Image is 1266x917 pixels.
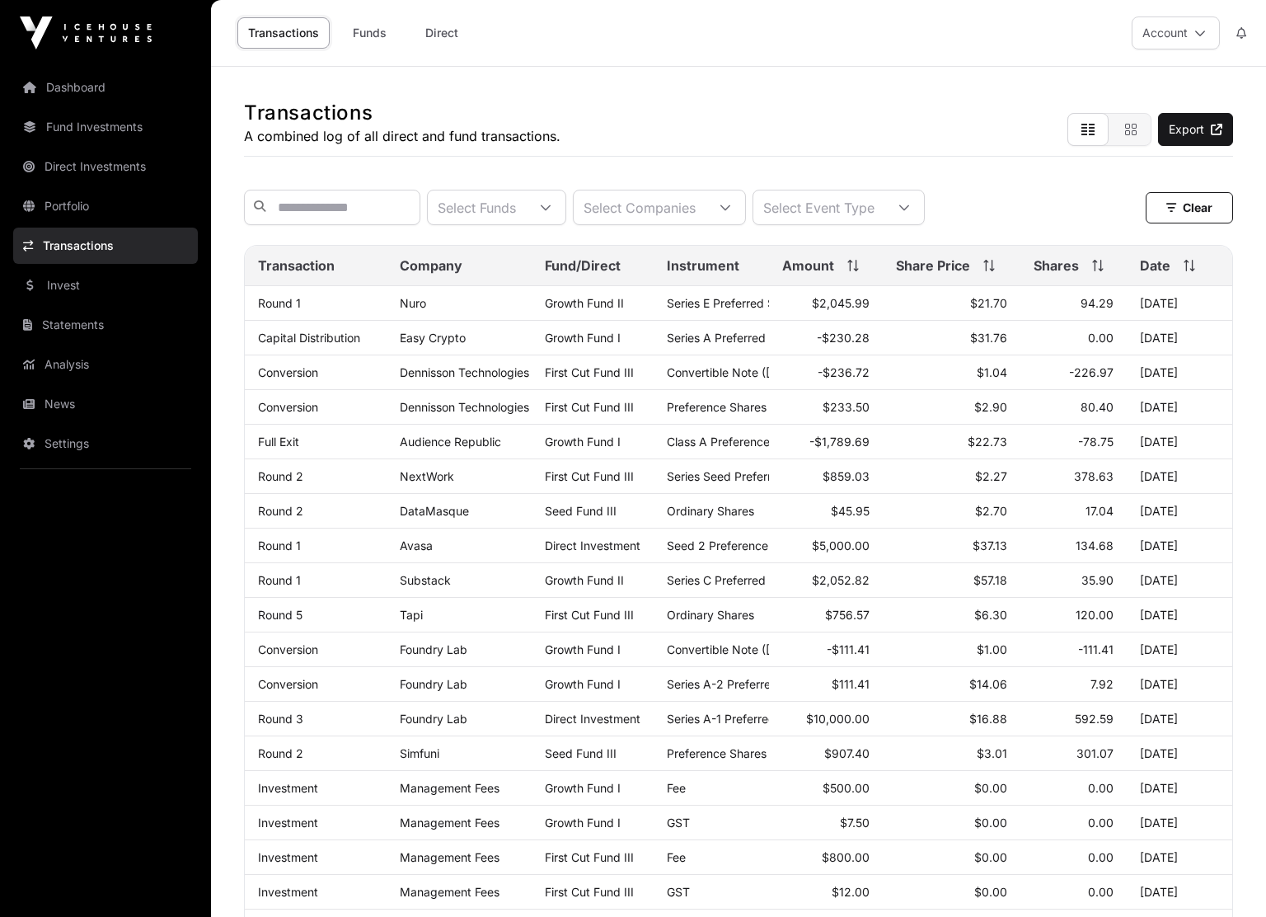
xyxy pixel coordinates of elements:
[667,469,820,483] span: Series Seed Preferred Stock
[1076,538,1114,553] span: 134.68
[1127,286,1232,321] td: [DATE]
[1075,712,1114,726] span: 592.59
[769,771,883,806] td: $500.00
[1127,459,1232,494] td: [DATE]
[545,296,624,310] a: Growth Fund II
[975,504,1007,518] span: $2.70
[545,816,621,830] a: Growth Fund I
[1127,702,1232,736] td: [DATE]
[545,400,634,414] a: First Cut Fund III
[974,816,1007,830] span: $0.00
[667,608,754,622] span: Ordinary Shares
[1069,365,1114,379] span: -226.97
[400,538,433,553] a: Avasa
[545,712,640,726] span: Direct Investment
[974,608,1007,622] span: $6.30
[974,885,1007,899] span: $0.00
[973,573,1007,587] span: $57.18
[545,538,640,553] span: Direct Investment
[258,256,335,275] span: Transaction
[769,702,883,736] td: $10,000.00
[974,400,1007,414] span: $2.90
[428,190,526,224] div: Select Funds
[769,321,883,355] td: -$230.28
[400,608,423,622] a: Tapi
[13,307,198,343] a: Statements
[1088,816,1114,830] span: 0.00
[1127,771,1232,806] td: [DATE]
[667,712,810,726] span: Series A-1 Preferred Stock
[667,850,686,864] span: Fee
[667,677,813,691] span: Series A-2 Preferred Stock
[1140,256,1170,275] span: Date
[970,331,1007,345] span: $31.76
[667,816,690,830] span: GST
[769,736,883,771] td: $907.40
[977,365,1007,379] span: $1.04
[258,642,318,656] a: Conversion
[244,126,560,146] p: A combined log of all direct and fund transactions.
[1132,16,1220,49] button: Account
[769,529,883,563] td: $5,000.00
[258,677,318,691] a: Conversion
[545,850,634,864] a: First Cut Fund III
[977,642,1007,656] span: $1.00
[977,746,1007,760] span: $3.01
[545,608,634,622] a: First Cut Fund III
[1085,504,1114,518] span: 17.04
[1127,667,1232,702] td: [DATE]
[667,331,800,345] span: Series A Preferred Share
[545,781,621,795] a: Growth Fund I
[769,598,883,632] td: $756.57
[769,355,883,390] td: -$236.72
[258,816,318,830] a: Investment
[969,677,1007,691] span: $14.06
[1078,642,1114,656] span: -111.41
[1034,256,1079,275] span: Shares
[545,885,634,899] a: First Cut Fund III
[1127,355,1232,390] td: [DATE]
[667,504,754,518] span: Ordinary Shares
[258,469,303,483] a: Round 2
[1127,425,1232,459] td: [DATE]
[1088,781,1114,795] span: 0.00
[400,712,467,726] a: Foundry Lab
[545,642,621,656] a: Growth Fund I
[258,365,318,379] a: Conversion
[545,746,617,760] a: Seed Fund III
[258,296,301,310] a: Round 1
[1127,736,1232,771] td: [DATE]
[1088,885,1114,899] span: 0.00
[400,469,454,483] a: NextWork
[1146,192,1233,223] button: Clear
[545,256,621,275] span: Fund/Direct
[769,632,883,667] td: -$111.41
[545,435,621,449] a: Growth Fund I
[1158,113,1233,146] a: Export
[1184,838,1266,917] iframe: Chat Widget
[258,573,301,587] a: Round 1
[1076,608,1114,622] span: 120.00
[1127,632,1232,667] td: [DATE]
[545,469,634,483] a: First Cut Fund III
[258,850,318,864] a: Investment
[258,435,299,449] a: Full Exit
[258,400,318,414] a: Conversion
[1127,806,1232,840] td: [DATE]
[258,538,301,553] a: Round 1
[1127,529,1232,563] td: [DATE]
[1127,321,1232,355] td: [DATE]
[1127,875,1232,910] td: [DATE]
[896,256,970,275] span: Share Price
[258,504,303,518] a: Round 2
[667,746,767,760] span: Preference Shares
[769,494,883,529] td: $45.95
[20,16,152,49] img: Icehouse Ventures Logo
[769,806,883,840] td: $7.50
[13,148,198,185] a: Direct Investments
[667,781,686,795] span: Fee
[769,459,883,494] td: $859.03
[667,435,810,449] span: Class A Preference Shares
[545,573,624,587] a: Growth Fund II
[1127,494,1232,529] td: [DATE]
